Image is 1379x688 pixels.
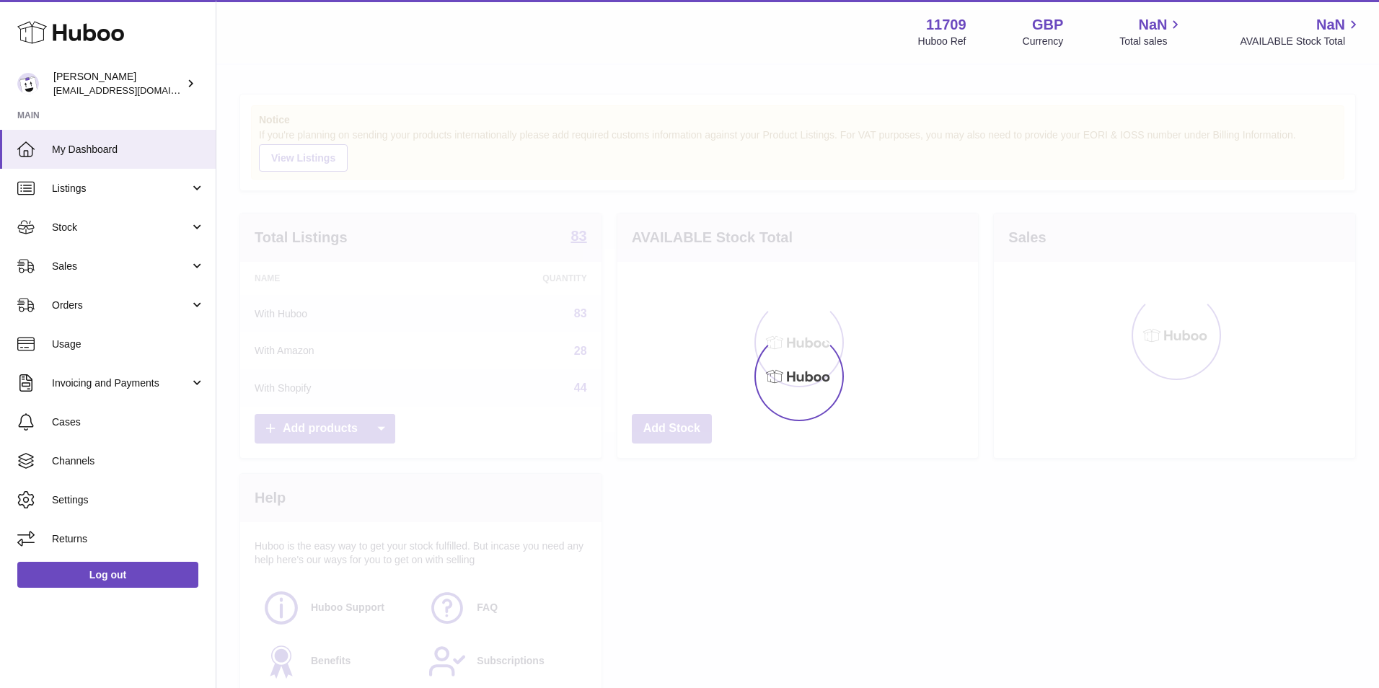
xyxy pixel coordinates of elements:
span: Orders [52,299,190,312]
div: Currency [1023,35,1064,48]
span: Settings [52,493,205,507]
img: internalAdmin-11709@internal.huboo.com [17,73,39,94]
a: NaN Total sales [1119,15,1184,48]
span: Invoicing and Payments [52,376,190,390]
strong: 11709 [926,15,966,35]
div: [PERSON_NAME] [53,70,183,97]
span: NaN [1138,15,1167,35]
span: Returns [52,532,205,546]
div: Huboo Ref [918,35,966,48]
span: Cases [52,415,205,429]
span: Usage [52,338,205,351]
strong: GBP [1032,15,1063,35]
a: NaN AVAILABLE Stock Total [1240,15,1362,48]
span: Stock [52,221,190,234]
span: Total sales [1119,35,1184,48]
span: [EMAIL_ADDRESS][DOMAIN_NAME] [53,84,212,96]
span: My Dashboard [52,143,205,156]
span: Sales [52,260,190,273]
span: NaN [1316,15,1345,35]
a: Log out [17,562,198,588]
span: Listings [52,182,190,195]
span: AVAILABLE Stock Total [1240,35,1362,48]
span: Channels [52,454,205,468]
